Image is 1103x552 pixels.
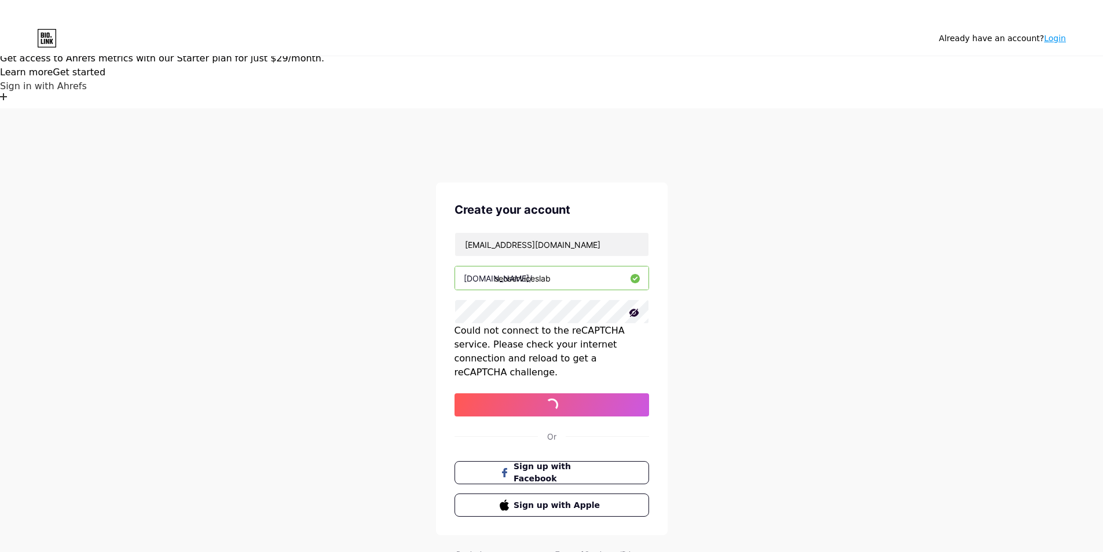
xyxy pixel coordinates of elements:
[455,324,649,379] div: Could not connect to the reCAPTCHA service. Please check your internet connection and reload to g...
[939,32,1066,45] div: Already have an account?
[455,461,649,484] button: Sign up with Facebook
[547,430,556,443] div: Or
[514,460,603,485] span: Sign up with Facebook
[514,499,603,511] span: Sign up with Apple
[455,493,649,517] button: Sign up with Apple
[53,65,105,79] button: Get started
[455,266,648,290] input: username
[455,201,649,218] div: Create your account
[1044,34,1066,43] a: Login
[464,272,532,284] div: [DOMAIN_NAME]/
[455,233,648,256] input: Email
